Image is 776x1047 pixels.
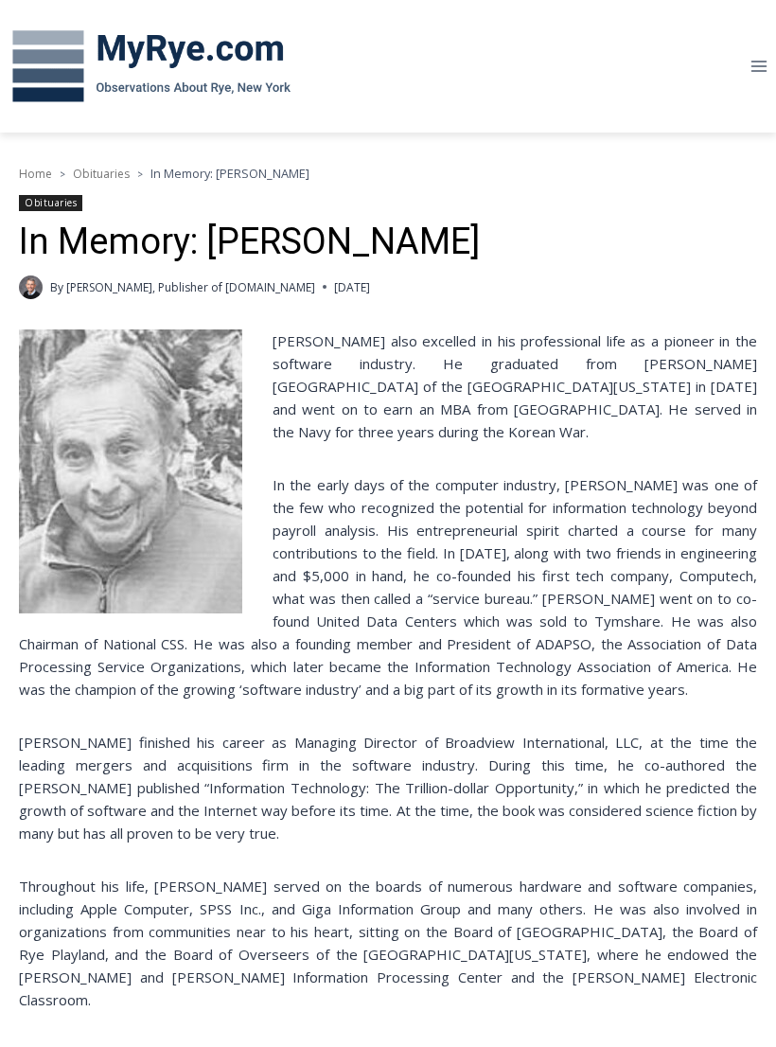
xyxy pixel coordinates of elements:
[19,731,757,844] p: [PERSON_NAME] finished his career as Managing Director of Broadview International, LLC, at the ti...
[19,329,757,443] p: [PERSON_NAME] also excelled in his professional life as a pioneer in the software industry. He gr...
[19,164,757,183] nav: Breadcrumbs
[741,51,776,80] button: Open menu
[19,275,43,299] a: Author image
[150,165,309,182] span: In Memory: [PERSON_NAME]
[19,473,757,701] p: In the early days of the computer industry, [PERSON_NAME] was one of the few who recognized the p...
[66,279,315,295] a: [PERSON_NAME], Publisher of [DOMAIN_NAME]
[19,329,242,613] img: Obituary - Bernard Goldstein
[19,166,52,182] a: Home
[334,278,370,296] time: [DATE]
[19,195,82,211] a: Obituaries
[50,278,63,296] span: By
[137,168,143,181] span: >
[60,168,65,181] span: >
[19,875,757,1011] p: Throughout his life, [PERSON_NAME] served on the boards of numerous hardware and software compani...
[73,166,130,182] a: Obituaries
[19,221,757,264] h1: In Memory: [PERSON_NAME]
